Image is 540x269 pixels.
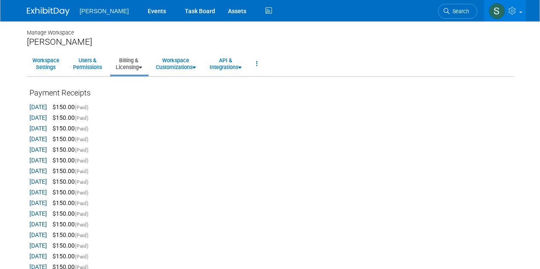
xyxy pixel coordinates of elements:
[75,190,88,196] span: (Paid)
[29,104,47,110] a: [DATE]
[204,53,247,74] a: API &Integrations
[48,210,75,217] span: $150.00
[75,168,88,174] span: (Paid)
[29,221,47,228] a: [DATE]
[75,115,88,121] span: (Paid)
[29,178,47,185] a: [DATE]
[75,158,88,164] span: (Paid)
[48,157,75,164] span: $150.00
[27,53,65,74] a: WorkspaceSettings
[27,37,514,47] div: [PERSON_NAME]
[150,53,201,74] a: WorkspaceCustomizations
[29,231,47,238] a: [DATE]
[29,114,47,121] a: [DATE]
[67,53,108,74] a: Users &Permissions
[29,242,47,249] a: [DATE]
[48,231,75,238] span: $150.00
[110,53,148,74] a: Billing &Licensing
[29,200,47,206] a: [DATE]
[29,189,47,196] a: [DATE]
[75,147,88,153] span: (Paid)
[75,200,88,206] span: (Paid)
[438,4,477,19] a: Search
[29,253,47,260] a: [DATE]
[48,221,75,228] span: $150.00
[75,126,88,132] span: (Paid)
[48,200,75,206] span: $150.00
[48,168,75,174] span: $150.00
[75,222,88,228] span: (Paid)
[75,211,88,217] span: (Paid)
[75,243,88,249] span: (Paid)
[489,3,505,19] img: Skye Tuinei
[48,253,75,260] span: $150.00
[27,7,70,16] img: ExhibitDay
[29,210,47,217] a: [DATE]
[75,232,88,238] span: (Paid)
[29,87,511,103] div: Payment Receipts
[75,254,88,260] span: (Paid)
[450,8,469,14] span: Search
[48,178,75,185] span: $150.00
[29,168,47,174] a: [DATE]
[75,179,88,185] span: (Paid)
[29,146,47,153] a: [DATE]
[27,21,514,37] div: Manage Workspace
[48,242,75,249] span: $150.00
[80,8,129,14] span: [PERSON_NAME]
[29,157,47,164] a: [DATE]
[29,136,47,142] a: [DATE]
[48,104,75,110] span: $150.00
[75,104,88,110] span: (Paid)
[48,136,75,142] span: $150.00
[48,114,75,121] span: $150.00
[75,136,88,142] span: (Paid)
[29,125,47,132] a: [DATE]
[48,189,75,196] span: $150.00
[48,125,75,132] span: $150.00
[48,146,75,153] span: $150.00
